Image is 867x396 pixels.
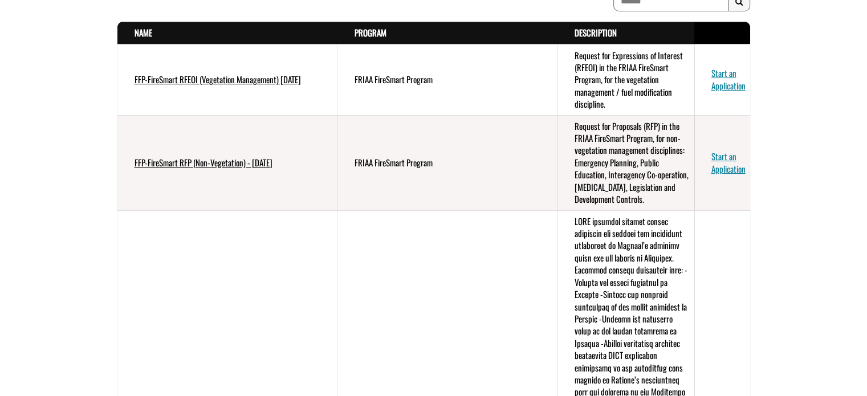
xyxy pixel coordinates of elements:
a: FFP-FireSmart RFEOI (Vegetation Management) [DATE] [135,73,301,85]
a: Name [135,26,152,39]
a: FFP-FireSmart RFP (Non-Vegetation) - [DATE] [135,156,272,169]
td: FRIAA FireSmart Program [337,115,557,210]
td: Request for Proposals (RFP) in the FRIAA FireSmart Program, for non-vegetation management discipl... [557,115,694,210]
a: Start an Application [711,67,746,91]
a: Program [355,26,386,39]
td: Request for Expressions of Interest (RFEOI) in the FRIAA FireSmart Program, for the vegetation ma... [557,44,694,116]
a: Start an Application [711,150,746,174]
td: FFP-FireSmart RFEOI (Vegetation Management) July 2025 [117,44,337,116]
td: FFP-FireSmart RFP (Non-Vegetation) - July 2025 [117,115,337,210]
td: FRIAA FireSmart Program [337,44,557,116]
a: Description [575,26,617,39]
